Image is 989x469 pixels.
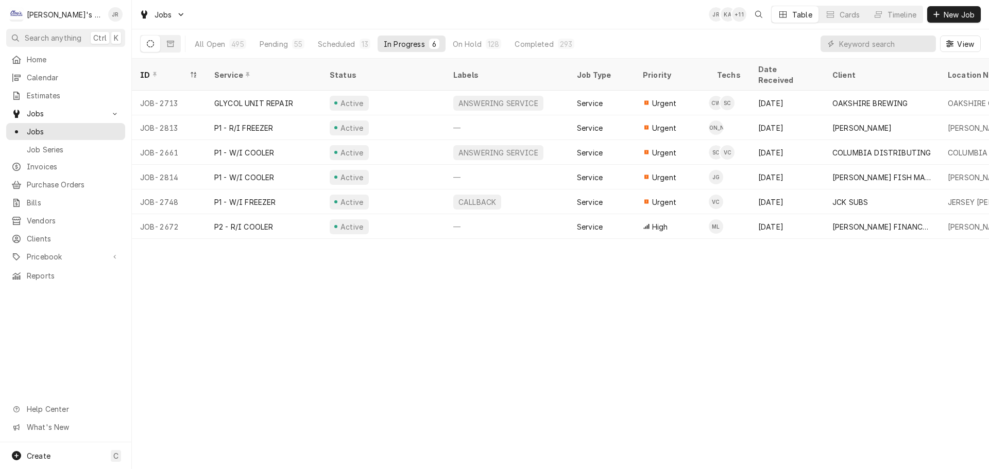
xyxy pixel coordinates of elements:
[832,221,931,232] div: [PERSON_NAME] FINANCIAL GROUP
[445,115,569,140] div: —
[339,172,365,183] div: Active
[709,7,723,22] div: JR
[93,32,107,43] span: Ctrl
[330,70,435,80] div: Status
[652,197,676,207] span: Urgent
[108,7,123,22] div: JR
[260,39,288,49] div: Pending
[839,36,931,52] input: Keyword search
[155,9,172,20] span: Jobs
[652,147,676,158] span: Urgent
[294,39,302,49] div: 55
[888,9,916,20] div: Timeline
[709,145,723,160] div: Steven Cramer's Avatar
[652,123,676,133] span: Urgent
[709,219,723,234] div: ML
[6,51,125,68] a: Home
[6,87,125,104] a: Estimates
[453,70,560,80] div: Labels
[832,123,892,133] div: [PERSON_NAME]
[6,176,125,193] a: Purchase Orders
[750,214,824,239] div: [DATE]
[339,147,365,158] div: Active
[709,7,723,22] div: Jeff Rue's Avatar
[27,197,120,208] span: Bills
[27,422,119,432] span: What's New
[709,120,723,135] div: Justin Achter's Avatar
[231,39,244,49] div: 495
[9,7,24,22] div: Clay's Refrigeration's Avatar
[27,9,103,20] div: [PERSON_NAME]'s Refrigeration
[942,9,977,20] span: New Job
[27,161,120,172] span: Invoices
[709,195,723,209] div: VC
[132,214,206,239] div: JOB-2672
[6,230,125,247] a: Clients
[214,172,274,183] div: P1 - W/I COOLER
[27,270,120,281] span: Reports
[27,233,120,244] span: Clients
[560,39,572,49] div: 293
[27,179,120,190] span: Purchase Orders
[940,36,981,52] button: View
[27,72,120,83] span: Calendar
[832,98,908,109] div: OAKSHIRE BREWING
[6,69,125,86] a: Calendar
[214,123,274,133] div: P1 - R/I FREEZER
[27,451,50,460] span: Create
[445,214,569,239] div: —
[27,144,120,155] span: Job Series
[195,39,225,49] div: All Open
[339,98,365,109] div: Active
[577,123,603,133] div: Service
[488,39,499,49] div: 128
[709,195,723,209] div: Valente Castillo's Avatar
[132,140,206,165] div: JOB-2661
[955,39,976,49] span: View
[113,450,118,461] span: C
[318,39,355,49] div: Scheduled
[214,197,276,207] div: P1 - W/I FREEZER
[6,194,125,211] a: Bills
[750,165,824,189] div: [DATE]
[9,7,24,22] div: C
[750,91,824,115] div: [DATE]
[339,197,365,207] div: Active
[577,221,603,232] div: Service
[652,221,668,232] span: High
[384,39,425,49] div: In Progress
[709,96,723,110] div: Cameron Ward's Avatar
[214,147,274,158] div: P1 - W/I COOLER
[6,212,125,229] a: Vendors
[132,189,206,214] div: JOB-2748
[214,221,273,232] div: P2 - R/I COOLER
[751,6,767,23] button: Open search
[6,158,125,175] a: Invoices
[132,165,206,189] div: JOB-2814
[832,197,868,207] div: JCK SUBS
[27,126,120,137] span: Jobs
[132,115,206,140] div: JOB-2813
[453,39,482,49] div: On Hold
[709,219,723,234] div: Mikah Levitt-Freimuth's Avatar
[709,96,723,110] div: CW
[577,197,603,207] div: Service
[6,123,125,140] a: Jobs
[832,147,931,158] div: COLUMBIA DISTRIBUTING
[709,170,723,184] div: JG
[214,70,311,80] div: Service
[709,170,723,184] div: Johnny Guerra's Avatar
[750,140,824,165] div: [DATE]
[25,32,81,43] span: Search anything
[652,98,676,109] span: Urgent
[732,7,746,22] div: + 11
[832,172,931,183] div: [PERSON_NAME] FISH MARKET
[431,39,437,49] div: 6
[577,147,603,158] div: Service
[27,54,120,65] span: Home
[720,145,735,160] div: VC
[114,32,118,43] span: K
[750,189,824,214] div: [DATE]
[717,70,742,80] div: Techs
[339,123,365,133] div: Active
